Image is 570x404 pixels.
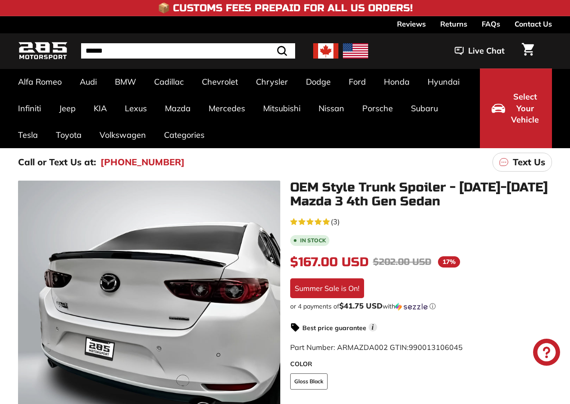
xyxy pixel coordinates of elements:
a: Tesla [9,122,47,148]
p: Call or Text Us at: [18,155,96,169]
a: Dodge [297,68,340,95]
div: or 4 payments of with [290,302,552,311]
input: Search [81,43,295,59]
span: $41.75 USD [339,301,383,310]
a: Porsche [353,95,402,122]
span: (3) [331,216,340,227]
a: KIA [85,95,116,122]
a: Cart [516,36,539,66]
a: Categories [155,122,214,148]
a: Audi [71,68,106,95]
button: Select Your Vehicle [480,68,552,148]
a: Text Us [492,153,552,172]
span: 990013106045 [409,343,463,352]
img: Sezzle [395,303,428,311]
a: Alfa Romeo [9,68,71,95]
a: Cadillac [145,68,193,95]
a: Mazda [156,95,200,122]
a: Honda [375,68,419,95]
a: Mercedes [200,95,254,122]
div: or 4 payments of$41.75 USDwithSezzle Click to learn more about Sezzle [290,302,552,311]
h4: 📦 Customs Fees Prepaid for All US Orders! [158,3,413,14]
a: Infiniti [9,95,50,122]
span: Part Number: ARMAZDA002 GTIN: [290,343,463,352]
span: $167.00 USD [290,254,369,270]
a: Returns [440,16,467,32]
a: Lexus [116,95,156,122]
a: Ford [340,68,375,95]
a: BMW [106,68,145,95]
a: Subaru [402,95,447,122]
b: In stock [300,238,326,243]
a: 5.0 rating (3 votes) [290,215,552,227]
inbox-online-store-chat: Shopify online store chat [530,339,563,368]
a: Volkswagen [91,122,155,148]
span: Live Chat [468,45,505,57]
a: Chevrolet [193,68,247,95]
span: Select Your Vehicle [510,91,540,126]
p: Text Us [513,155,545,169]
a: Contact Us [515,16,552,32]
span: $202.00 USD [373,256,431,268]
h1: OEM Style Trunk Spoiler - [DATE]-[DATE] Mazda 3 4th Gen Sedan [290,181,552,209]
span: 17% [438,256,460,268]
a: Nissan [310,95,353,122]
img: Logo_285_Motorsport_areodynamics_components [18,41,68,62]
div: Summer Sale is On! [290,278,364,298]
strong: Best price guarantee [302,324,366,332]
a: FAQs [482,16,500,32]
a: Hyundai [419,68,469,95]
a: Toyota [47,122,91,148]
button: Live Chat [443,40,516,62]
a: Jeep [50,95,85,122]
a: Chrysler [247,68,297,95]
a: Mitsubishi [254,95,310,122]
label: COLOR [290,359,552,369]
a: Reviews [397,16,426,32]
a: [PHONE_NUMBER] [100,155,185,169]
span: i [369,323,377,331]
